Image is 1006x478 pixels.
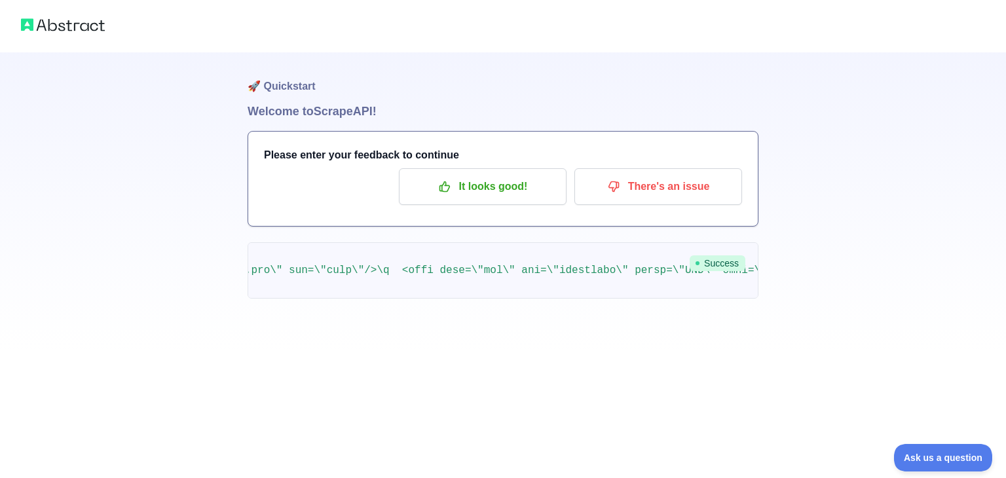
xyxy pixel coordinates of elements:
button: There's an issue [574,168,742,205]
h1: 🚀 Quickstart [248,52,758,102]
p: There's an issue [584,175,732,198]
button: It looks good! [399,168,567,205]
iframe: Toggle Customer Support [894,444,993,471]
span: Success [690,255,745,271]
img: Abstract logo [21,16,105,34]
h3: Please enter your feedback to continue [264,147,742,163]
p: It looks good! [409,175,557,198]
h1: Welcome to Scrape API! [248,102,758,120]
